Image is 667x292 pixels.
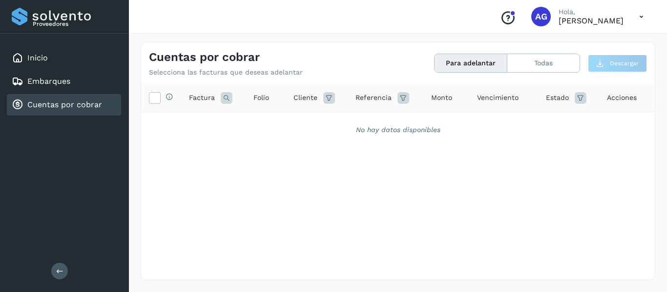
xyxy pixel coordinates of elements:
button: Descargar [588,55,647,72]
span: Folio [253,93,269,103]
span: Acciones [607,93,637,103]
span: Descargar [610,59,639,68]
span: Vencimiento [477,93,519,103]
span: Cliente [293,93,317,103]
a: Embarques [27,77,70,86]
div: Inicio [7,47,121,69]
div: Embarques [7,71,121,92]
h4: Cuentas por cobrar [149,50,260,64]
a: Cuentas por cobrar [27,100,102,109]
button: Para adelantar [435,54,507,72]
p: Hola, [559,8,624,16]
div: No hay datos disponibles [154,125,642,135]
span: Estado [546,93,569,103]
button: Todas [507,54,580,72]
p: Selecciona las facturas que deseas adelantar [149,68,303,77]
span: Referencia [355,93,392,103]
a: Inicio [27,53,48,62]
p: ALFONSO García Flores [559,16,624,25]
span: Factura [189,93,215,103]
div: Cuentas por cobrar [7,94,121,116]
p: Proveedores [33,20,117,27]
span: Monto [431,93,452,103]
